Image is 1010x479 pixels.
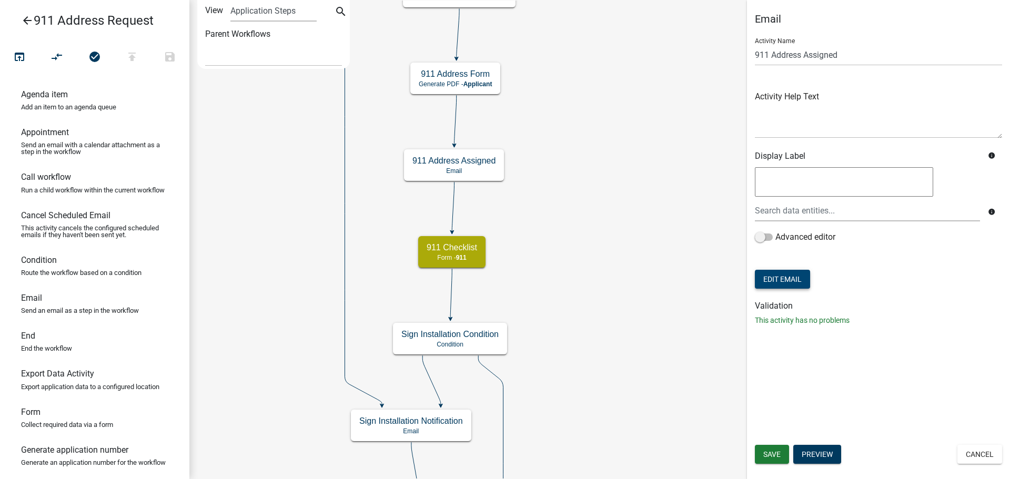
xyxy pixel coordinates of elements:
[359,416,463,426] h5: Sign Installation Notification
[21,369,94,379] h6: Export Data Activity
[21,104,116,110] p: Add an item to an agenda queue
[21,269,142,276] p: Route the workflow based on a condition
[988,152,995,159] i: info
[359,427,463,435] p: Email
[21,187,165,193] p: Run a child workflow within the current workflow
[755,445,789,464] button: Save
[401,329,499,339] h5: Sign Installation Condition
[164,50,176,65] i: save
[988,208,995,216] i: info
[76,46,114,69] button: No problems
[21,407,41,417] h6: Form
[21,255,57,265] h6: Condition
[21,127,69,137] h6: Appointment
[21,293,42,303] h6: Email
[427,254,477,261] p: Form -
[13,50,26,65] i: open_in_browser
[151,46,189,69] button: Save
[755,200,980,221] input: Search data entities...
[401,341,499,348] p: Condition
[419,69,492,79] h5: 911 Address Form
[21,331,35,341] h6: End
[427,242,477,252] h5: 911 Checklist
[21,421,113,428] p: Collect required data via a form
[755,301,1002,311] h6: Validation
[21,345,72,352] p: End the workflow
[332,4,349,21] button: search
[755,13,1002,25] h5: Email
[126,50,138,65] i: publish
[412,156,496,166] h5: 911 Address Assigned
[21,459,166,466] p: Generate an application number for the workflow
[456,254,467,261] span: 911
[21,225,168,238] p: This activity cancels the configured scheduled emails if they haven't been sent yet.
[21,141,168,155] p: Send an email with a calendar attachment as a step in the workflow
[463,80,492,88] span: Applicant
[755,315,1002,326] p: This activity has no problems
[51,50,64,65] i: compare_arrows
[1,46,189,72] div: Workflow actions
[412,167,496,175] p: Email
[38,46,76,69] button: Auto Layout
[793,445,841,464] button: Preview
[21,172,71,182] h6: Call workflow
[205,24,270,45] label: Parent Workflows
[957,445,1002,464] button: Cancel
[335,5,347,20] i: search
[88,50,101,65] i: check_circle
[21,383,159,390] p: Export application data to a configured location
[755,231,835,243] label: Advanced editor
[8,8,173,33] a: 911 Address Request
[21,14,34,29] i: arrow_back
[755,270,810,289] button: Edit Email
[113,46,151,69] button: Publish
[21,445,128,455] h6: Generate application number
[419,80,492,88] p: Generate PDF -
[21,89,68,99] h6: Agenda item
[755,151,980,161] h6: Display Label
[763,450,781,458] span: Save
[21,307,139,314] p: Send an email as a step in the workflow
[21,210,110,220] h6: Cancel Scheduled Email
[1,46,38,69] button: Test Workflow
